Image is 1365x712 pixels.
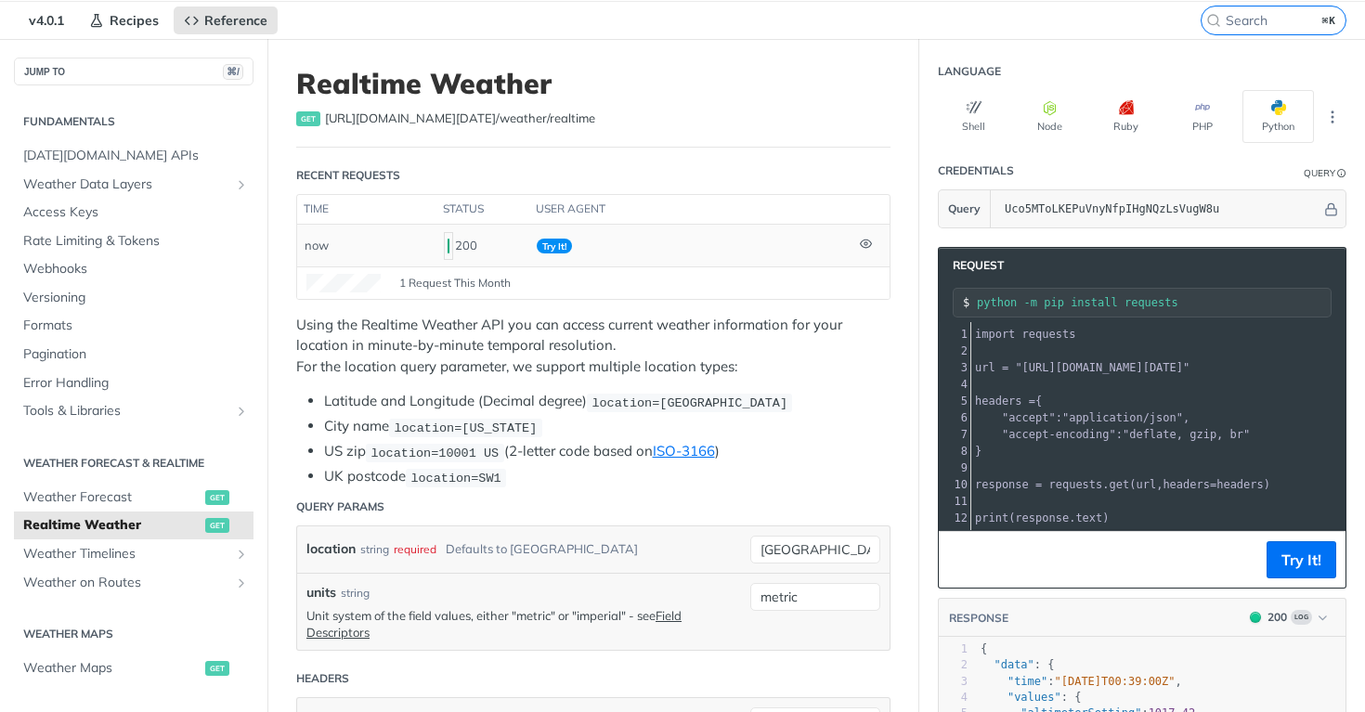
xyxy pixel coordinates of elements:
[1049,478,1103,491] span: requests
[14,199,253,227] a: Access Keys
[1206,13,1221,28] svg: Search
[23,345,249,364] span: Pagination
[23,402,229,421] span: Tools & Libraries
[939,409,970,426] div: 6
[939,690,968,706] div: 4
[939,190,991,227] button: Query
[939,393,970,409] div: 5
[1163,478,1210,491] span: headers
[1321,200,1341,218] button: Hide
[939,343,970,359] div: 2
[23,203,249,222] span: Access Keys
[938,162,1014,179] div: Credentials
[1319,103,1346,131] button: More Languages
[975,328,1015,341] span: import
[19,6,74,34] span: v4.0.1
[939,460,970,476] div: 9
[305,238,329,252] span: now
[23,147,249,165] span: [DATE][DOMAIN_NAME] APIs
[1002,411,1056,424] span: "accept"
[1337,169,1346,178] i: Information
[975,511,1008,524] span: print
[1324,109,1341,125] svg: More ellipsis
[1318,11,1341,30] kbd: ⌘K
[1007,691,1061,704] span: "values"
[324,441,890,462] li: US zip (2-letter code based on )
[306,536,356,563] label: location
[537,239,572,253] span: Try It!
[939,657,968,673] div: 2
[1291,610,1312,625] span: Log
[1002,428,1116,441] span: "accept-encoding"
[981,675,1182,688] span: : ,
[360,536,389,563] div: string
[1110,478,1130,491] span: get
[939,426,970,443] div: 7
[14,142,253,170] a: [DATE][DOMAIN_NAME] APIs
[23,317,249,335] span: Formats
[1015,361,1189,374] span: "[URL][DOMAIN_NAME][DATE]"
[296,167,400,184] div: Recent Requests
[948,546,974,574] button: Copy to clipboard
[306,583,336,602] label: units
[981,658,1055,671] span: : {
[995,190,1321,227] input: apikey
[306,608,682,640] a: Field Descriptors
[14,540,253,568] a: Weather TimelinesShow subpages for Weather Timelines
[14,58,253,85] button: JUMP TO⌘/
[341,585,370,602] div: string
[975,361,995,374] span: url
[205,661,229,676] span: get
[306,607,741,641] p: Unit system of the field values, either "metric" or "imperial" - see
[23,545,229,563] span: Weather Timelines
[14,369,253,397] a: Error Handling
[296,111,320,126] span: get
[23,374,249,393] span: Error Handling
[23,659,201,678] span: Weather Maps
[1014,90,1085,143] button: Node
[939,326,970,343] div: 1
[1002,361,1008,374] span: =
[448,239,449,253] span: 200
[1075,511,1102,524] span: text
[975,411,1189,424] span: : ,
[23,488,201,507] span: Weather Forecast
[1062,411,1183,424] span: "application/json"
[410,471,500,485] span: location=SW1
[975,511,1110,524] span: ( . )
[1123,428,1250,441] span: "deflate, gzip, br"
[1241,608,1336,627] button: 200200Log
[975,428,1250,441] span: :
[14,484,253,511] a: Weather Forecastget
[296,498,384,515] div: Query Params
[939,510,970,526] div: 12
[399,275,511,291] span: 1 Request This Month
[975,478,1029,491] span: response
[325,110,595,128] span: https://api.tomorrow.io/v4/weather/realtime
[529,195,852,225] th: user agent
[324,466,890,487] li: UK postcode
[948,609,1009,628] button: RESPONSE
[939,376,970,393] div: 4
[296,670,349,687] div: Headers
[205,518,229,533] span: get
[1250,612,1261,623] span: 200
[975,395,1042,408] span: {
[14,227,253,255] a: Rate Limiting & Tokens
[1216,478,1264,491] span: headers
[994,658,1033,671] span: "data"
[205,490,229,505] span: get
[297,195,436,225] th: time
[394,421,537,434] span: location=[US_STATE]
[306,274,381,292] canvas: Line Graph
[948,201,981,217] span: Query
[943,257,1004,274] span: Request
[174,6,278,34] a: Reference
[394,536,436,563] div: required
[296,67,890,100] h1: Realtime Weather
[79,6,169,34] a: Recipes
[370,446,499,460] span: location=10001 US
[14,455,253,472] h2: Weather Forecast & realtime
[981,642,987,655] span: {
[14,626,253,642] h2: Weather Maps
